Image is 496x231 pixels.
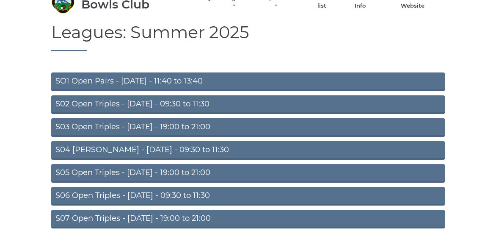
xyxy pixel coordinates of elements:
[51,210,445,228] a: S07 Open Triples - [DATE] - 19:00 to 21:00
[51,164,445,183] a: S05 Open Triples - [DATE] - 19:00 to 21:00
[51,118,445,137] a: S03 Open Triples - [DATE] - 19:00 to 21:00
[51,23,445,51] h1: Leagues: Summer 2025
[51,141,445,160] a: S04 [PERSON_NAME] - [DATE] - 09:30 to 11:30
[51,72,445,91] a: SO1 Open Pairs - [DATE] - 11:40 to 13:40
[51,187,445,206] a: S06 Open Triples - [DATE] - 09:30 to 11:30
[51,95,445,114] a: S02 Open Triples - [DATE] - 09:30 to 11:30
